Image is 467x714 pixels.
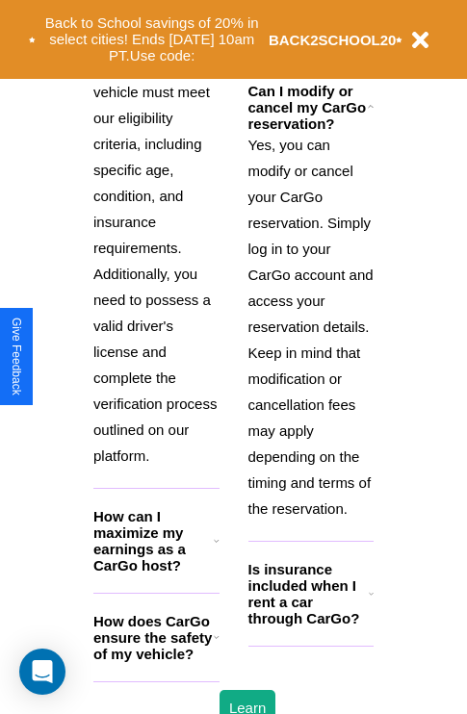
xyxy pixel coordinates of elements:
[248,83,368,132] h3: Can I modify or cancel my CarGo reservation?
[36,10,269,69] button: Back to School savings of 20% in select cities! Ends [DATE] 10am PT.Use code:
[269,32,397,48] b: BACK2SCHOOL20
[19,649,65,695] div: Open Intercom Messenger
[248,132,375,522] p: Yes, you can modify or cancel your CarGo reservation. Simply log in to your CarGo account and acc...
[93,508,214,574] h3: How can I maximize my earnings as a CarGo host?
[93,613,214,662] h3: How does CarGo ensure the safety of my vehicle?
[10,318,23,395] div: Give Feedback
[248,561,369,626] h3: Is insurance included when I rent a car through CarGo?
[93,27,220,469] p: To list your car on CarGo, your vehicle must meet our eligibility criteria, including specific ag...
